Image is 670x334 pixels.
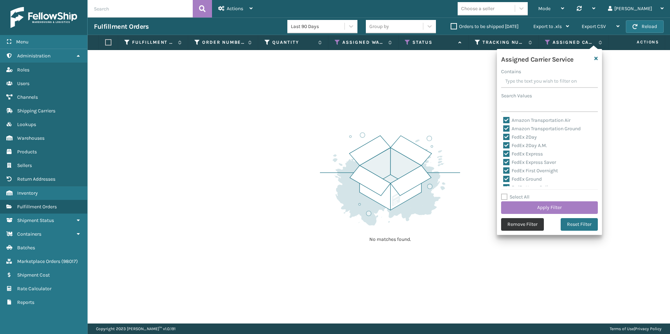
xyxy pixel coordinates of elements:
div: | [610,323,662,334]
label: Tracking Number [483,39,525,46]
label: FedEx Express Saver [503,159,556,165]
label: FedEx 2Day [503,134,537,140]
label: Contains [501,68,521,75]
span: Export CSV [582,23,606,29]
span: Fulfillment Orders [17,204,57,210]
label: FedEx First Overnight [503,168,558,174]
label: FedEx Express [503,151,543,157]
span: Warehouses [17,135,45,141]
span: Lookups [17,121,36,127]
label: Amazon Transportation Air [503,117,570,123]
span: Menu [16,39,28,45]
button: Reload [626,20,664,33]
label: Amazon Transportation Ground [503,126,581,132]
span: Channels [17,94,38,100]
button: Apply Filter [501,201,598,214]
span: Reports [17,299,34,305]
span: Inventory [17,190,38,196]
img: logo [11,7,77,28]
label: Select All [501,194,529,200]
a: Privacy Policy [635,326,662,331]
span: Actions [615,36,663,48]
div: Choose a seller [461,5,494,12]
label: Assigned Warehouse [342,39,385,46]
label: Fulfillment Order Id [132,39,175,46]
label: Search Values [501,92,532,99]
h3: Fulfillment Orders [94,22,149,31]
label: Orders to be shipped [DATE] [451,23,519,29]
div: Group by [369,23,389,30]
span: Users [17,81,29,86]
input: Type the text you wish to filter on [501,75,598,88]
span: Shipment Status [17,217,54,223]
span: Containers [17,231,41,237]
span: Actions [227,6,243,12]
label: FedEx Home Delivery [503,185,557,190]
label: Assigned Carrier Service [553,39,595,46]
span: Batches [17,245,35,251]
span: Mode [538,6,551,12]
h4: Assigned Carrier Service [501,53,574,64]
div: Last 90 Days [291,23,345,30]
button: Reset Filter [561,218,598,231]
label: FedEx 2Day A.M. [503,142,547,148]
label: Order Number [202,39,245,46]
label: Status [412,39,455,46]
p: Copyright 2023 [PERSON_NAME]™ v 1.0.191 [96,323,176,334]
span: Marketplace Orders [17,258,60,264]
span: Roles [17,67,29,73]
span: Return Addresses [17,176,55,182]
span: Products [17,149,37,155]
span: ( 98017 ) [61,258,78,264]
button: Remove Filter [501,218,544,231]
label: FedEx Ground [503,176,542,182]
span: Export to .xls [533,23,562,29]
span: Rate Calculator [17,286,52,292]
span: Sellers [17,162,32,168]
a: Terms of Use [610,326,634,331]
span: Shipping Carriers [17,108,55,114]
span: Administration [17,53,50,59]
span: Shipment Cost [17,272,50,278]
label: Quantity [272,39,315,46]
